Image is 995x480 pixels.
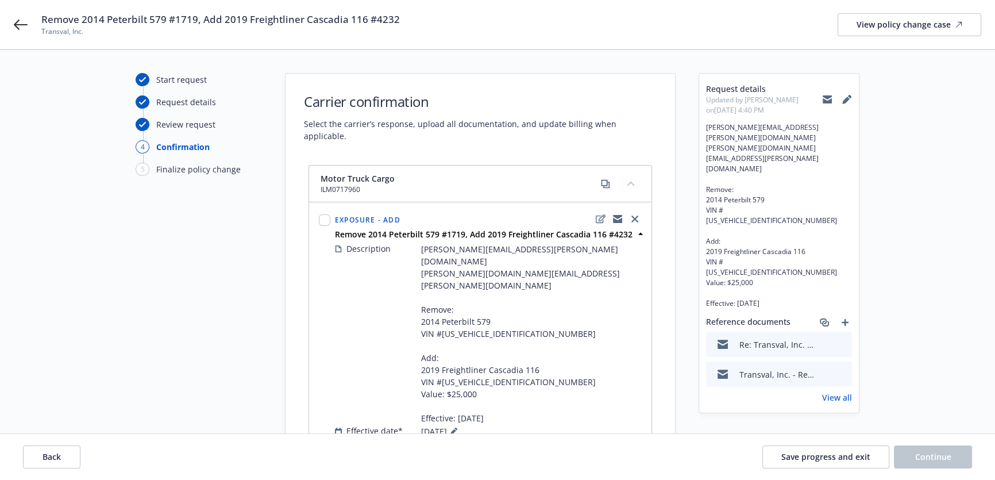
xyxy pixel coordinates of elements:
[156,141,210,153] div: Confirmation
[421,424,461,438] span: [DATE]
[156,96,216,108] div: Request details
[857,14,962,36] div: View policy change case
[706,316,790,329] span: Reference documents
[822,391,852,404] a: View all
[894,446,972,469] button: Continue
[321,172,395,185] span: Motor Truck Cargo
[611,212,624,226] a: copyLogging
[915,451,951,462] span: Continue
[706,95,822,116] span: Updated by [PERSON_NAME] on [DATE] 4:40 PM
[739,368,814,381] div: Transval, Inc. - Remove 2014 Peterbilt 579 #1719, Add 2019 Freightliner Cascadia 116 #4232
[346,243,391,255] span: Description
[41,26,400,37] span: Transval, Inc.
[156,118,215,130] div: Review request
[838,316,852,329] a: add
[817,316,831,329] a: associate
[762,446,889,469] button: Save progress and exit
[304,118,657,142] span: Select the carrier’s response, upload all documentation, and update billing when applicable.
[739,339,814,351] div: Re: Transval, Inc. - Remove 2014 Peterbilt 579 #1719, Add 2019 Freightliner Cascadia 116 #4232
[781,451,870,462] span: Save progress and exit
[819,368,828,381] button: download file
[335,229,633,240] strong: Remove 2014 Peterbilt 579 #1719, Add 2019 Freightliner Cascadia 116 #4232
[136,140,149,153] div: 4
[599,177,612,191] a: copy
[706,122,852,309] span: [PERSON_NAME][EMAIL_ADDRESS][PERSON_NAME][DOMAIN_NAME] [PERSON_NAME][DOMAIN_NAME][EMAIL_ADDRESS][...
[421,243,642,424] span: [PERSON_NAME][EMAIL_ADDRESS][PERSON_NAME][DOMAIN_NAME] [PERSON_NAME][DOMAIN_NAME][EMAIL_ADDRESS][...
[304,92,657,111] h1: Carrier confirmation
[335,215,400,225] span: Exposure - Add
[622,174,640,193] button: collapse content
[136,163,149,176] div: 5
[838,13,981,36] a: View policy change case
[23,446,80,469] button: Back
[309,166,651,202] div: Motor Truck CargoILM0717960copycollapse content
[837,368,847,381] button: preview file
[156,74,207,86] div: Start request
[593,212,607,226] a: edit
[321,185,395,195] span: ILM0717960
[43,451,61,462] span: Back
[346,425,403,437] span: Effective date*
[837,339,847,351] button: preview file
[156,163,241,175] div: Finalize policy change
[706,83,822,95] span: Request details
[628,212,642,226] a: close
[819,339,828,351] button: download file
[41,13,400,26] span: Remove 2014 Peterbilt 579 #1719, Add 2019 Freightliner Cascadia 116 #4232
